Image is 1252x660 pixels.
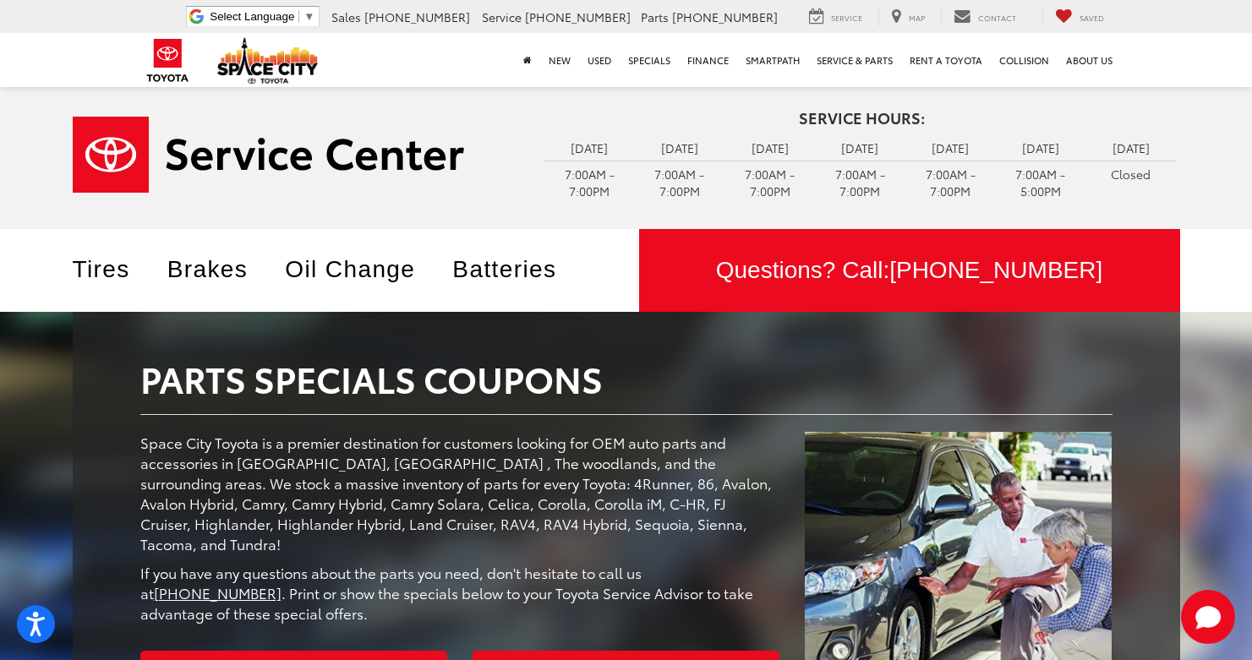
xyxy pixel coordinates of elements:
[544,161,635,204] td: 7:00AM - 7:00PM
[635,135,725,161] td: [DATE]
[878,8,938,26] a: Map
[901,33,991,87] a: Rent a Toyota
[639,229,1180,312] div: Questions? Call:
[73,117,464,193] img: Service Center | Space City Toyota in Humble TX
[452,256,582,282] a: Batteries
[210,10,314,23] a: Select Language​
[941,8,1029,26] a: Contact
[136,33,200,88] img: Toyota
[724,161,815,204] td: 7:00AM - 7:00PM
[303,10,314,23] span: ▼
[525,8,631,25] span: [PHONE_NUMBER]
[544,135,635,161] td: [DATE]
[540,33,579,87] a: New
[73,117,519,193] a: Service Center | Space City Toyota in Humble TX
[167,256,274,282] a: Brakes
[831,12,862,23] span: Service
[641,8,669,25] span: Parts
[1181,590,1235,644] svg: Start Chat
[298,10,299,23] span: ​
[515,33,540,87] a: Home
[217,37,319,84] img: Space City Toyota
[996,161,1086,204] td: 7:00AM - 5:00PM
[140,358,1113,397] h2: Parts Specials Coupons
[635,161,725,204] td: 7:00AM - 7:00PM
[672,8,778,25] span: [PHONE_NUMBER]
[1085,135,1176,161] td: [DATE]
[1080,12,1104,23] span: Saved
[140,562,780,623] p: If you have any questions about the parts you need, don't hesitate to call us at . Print or show ...
[909,12,925,23] span: Map
[140,432,780,554] p: Space City Toyota is a premier destination for customers looking for OEM auto parts and accessori...
[482,8,522,25] span: Service
[154,582,282,603] a: [PHONE_NUMBER]
[796,8,875,26] a: Service
[737,33,808,87] a: SmartPath
[1181,590,1235,644] button: Toggle Chat Window
[639,229,1180,312] a: Questions? Call:[PHONE_NUMBER]
[724,135,815,161] td: [DATE]
[996,135,1086,161] td: [DATE]
[905,135,996,161] td: [DATE]
[620,33,679,87] a: Specials
[1085,161,1176,187] td: Closed
[815,161,905,204] td: 7:00AM - 7:00PM
[889,257,1102,283] span: [PHONE_NUMBER]
[1042,8,1117,26] a: My Saved Vehicles
[331,8,361,25] span: Sales
[285,256,440,282] a: Oil Change
[991,33,1058,87] a: Collision
[579,33,620,87] a: Used
[978,12,1016,23] span: Contact
[679,33,737,87] a: Finance
[210,10,294,23] span: Select Language
[1058,33,1121,87] a: About Us
[905,161,996,204] td: 7:00AM - 7:00PM
[544,110,1180,127] h4: Service Hours:
[364,8,470,25] span: [PHONE_NUMBER]
[808,33,901,87] a: Service & Parts
[73,256,156,282] a: Tires
[815,135,905,161] td: [DATE]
